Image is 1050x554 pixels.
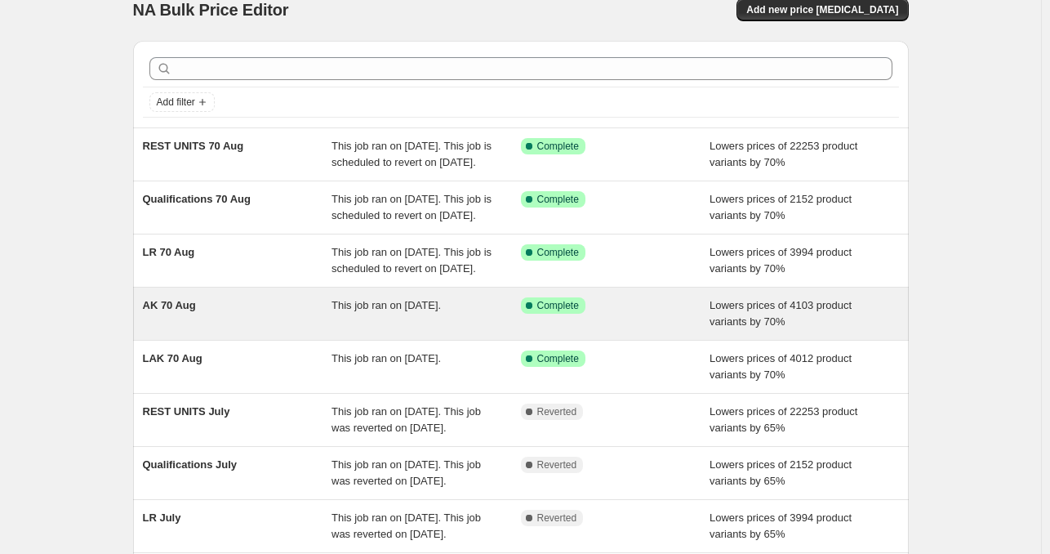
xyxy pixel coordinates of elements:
span: Qualifications 70 Aug [143,193,251,205]
span: Reverted [537,458,577,471]
span: Complete [537,299,579,312]
span: Lowers prices of 3994 product variants by 65% [710,512,852,540]
span: This job ran on [DATE]. [331,352,441,364]
span: Reverted [537,405,577,418]
span: REST UNITS July [143,405,230,418]
span: This job ran on [DATE]. This job was reverted on [DATE]. [331,405,481,434]
span: This job ran on [DATE]. This job was reverted on [DATE]. [331,512,481,540]
span: Add new price [MEDICAL_DATA] [746,3,898,16]
span: Lowers prices of 22253 product variants by 70% [710,140,857,168]
button: Add filter [149,92,215,112]
span: Qualifications July [143,458,238,471]
span: Complete [537,246,579,259]
span: Lowers prices of 22253 product variants by 65% [710,405,857,434]
span: Lowers prices of 2152 product variants by 65% [710,458,852,487]
span: This job ran on [DATE]. This job is scheduled to revert on [DATE]. [331,140,492,168]
span: LR 70 Aug [143,246,195,258]
span: NA Bulk Price Editor [133,1,289,19]
span: AK 70 Aug [143,299,196,311]
span: Lowers prices of 3994 product variants by 70% [710,246,852,275]
span: This job ran on [DATE]. This job is scheduled to revert on [DATE]. [331,193,492,221]
span: This job ran on [DATE]. [331,299,441,311]
span: Lowers prices of 4103 product variants by 70% [710,299,852,328]
span: LAK 70 Aug [143,352,202,364]
span: Lowers prices of 2152 product variants by 70% [710,193,852,221]
span: LR July [143,512,181,524]
span: Reverted [537,512,577,525]
span: REST UNITS 70 Aug [143,140,244,152]
span: Complete [537,193,579,206]
span: Complete [537,352,579,365]
span: Add filter [157,96,195,109]
span: Lowers prices of 4012 product variants by 70% [710,352,852,381]
span: Complete [537,140,579,153]
span: This job ran on [DATE]. This job was reverted on [DATE]. [331,458,481,487]
span: This job ran on [DATE]. This job is scheduled to revert on [DATE]. [331,246,492,275]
